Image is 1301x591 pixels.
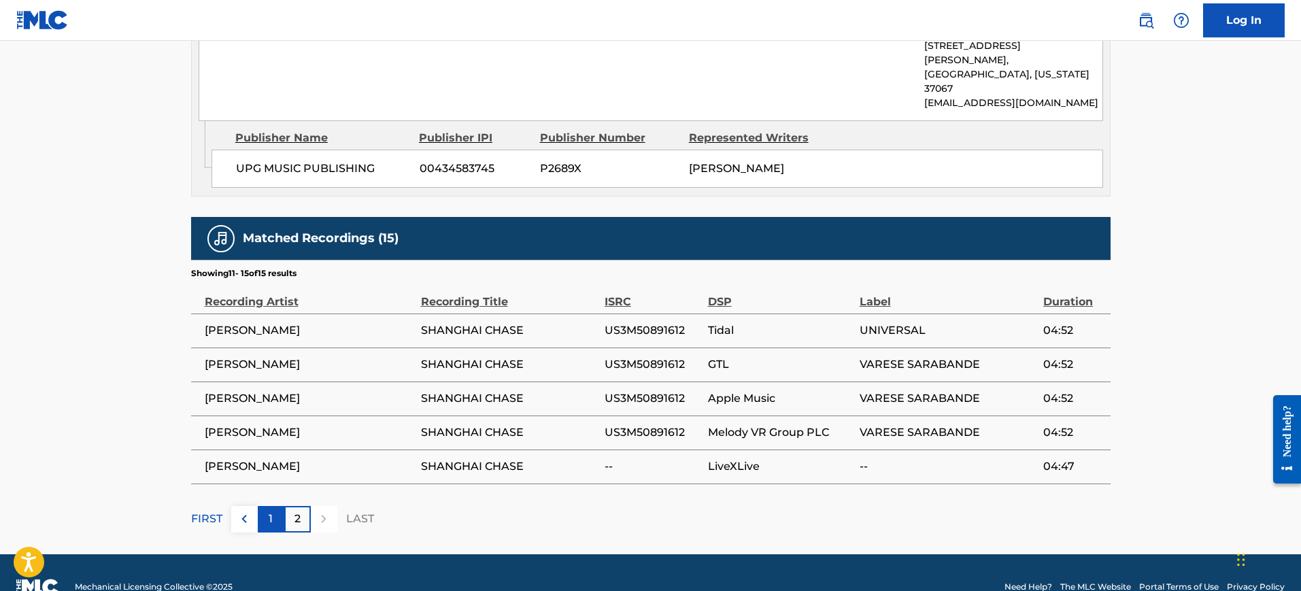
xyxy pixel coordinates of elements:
[860,280,1036,310] div: Label
[205,356,414,373] span: [PERSON_NAME]
[421,356,598,373] span: SHANGHAI CHASE
[924,67,1102,96] p: [GEOGRAPHIC_DATA], [US_STATE] 37067
[1043,280,1103,310] div: Duration
[191,267,297,280] p: Showing 11 - 15 of 15 results
[421,322,598,339] span: SHANGHAI CHASE
[205,458,414,475] span: [PERSON_NAME]
[1263,385,1301,494] iframe: Resource Center
[1168,7,1195,34] div: Help
[1043,390,1103,407] span: 04:52
[421,390,598,407] span: SHANGHAI CHASE
[421,280,598,310] div: Recording Title
[708,356,853,373] span: GTL
[860,458,1036,475] span: --
[236,511,252,527] img: left
[236,161,409,177] span: UPG MUSIC PUBLISHING
[205,280,414,310] div: Recording Artist
[1043,458,1103,475] span: 04:47
[243,231,399,246] h5: Matched Recordings (15)
[205,390,414,407] span: [PERSON_NAME]
[205,322,414,339] span: [PERSON_NAME]
[213,231,229,247] img: Matched Recordings
[191,511,222,527] p: FIRST
[205,424,414,441] span: [PERSON_NAME]
[708,390,853,407] span: Apple Music
[605,356,701,373] span: US3M50891612
[1138,12,1154,29] img: search
[689,130,828,146] div: Represented Writers
[708,424,853,441] span: Melody VR Group PLC
[605,322,701,339] span: US3M50891612
[346,511,374,527] p: LAST
[860,322,1036,339] span: UNIVERSAL
[235,130,409,146] div: Publisher Name
[419,130,530,146] div: Publisher IPI
[605,424,701,441] span: US3M50891612
[1173,12,1189,29] img: help
[1233,526,1301,591] iframe: Chat Widget
[689,162,784,175] span: [PERSON_NAME]
[708,458,853,475] span: LiveXLive
[16,10,69,30] img: MLC Logo
[860,356,1036,373] span: VARESE SARABANDE
[605,280,701,310] div: ISRC
[1043,424,1103,441] span: 04:52
[421,424,598,441] span: SHANGHAI CHASE
[1237,539,1245,580] div: Drag
[860,424,1036,441] span: VARESE SARABANDE
[540,161,679,177] span: P2689X
[605,390,701,407] span: US3M50891612
[1043,322,1103,339] span: 04:52
[708,322,853,339] span: Tidal
[421,458,598,475] span: SHANGHAI CHASE
[924,39,1102,67] p: [STREET_ADDRESS][PERSON_NAME],
[1132,7,1160,34] a: Public Search
[860,390,1036,407] span: VARESE SARABANDE
[1043,356,1103,373] span: 04:52
[605,458,701,475] span: --
[708,280,853,310] div: DSP
[1203,3,1285,37] a: Log In
[420,161,530,177] span: 00434583745
[269,511,273,527] p: 1
[540,130,679,146] div: Publisher Number
[924,96,1102,110] p: [EMAIL_ADDRESS][DOMAIN_NAME]
[294,511,301,527] p: 2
